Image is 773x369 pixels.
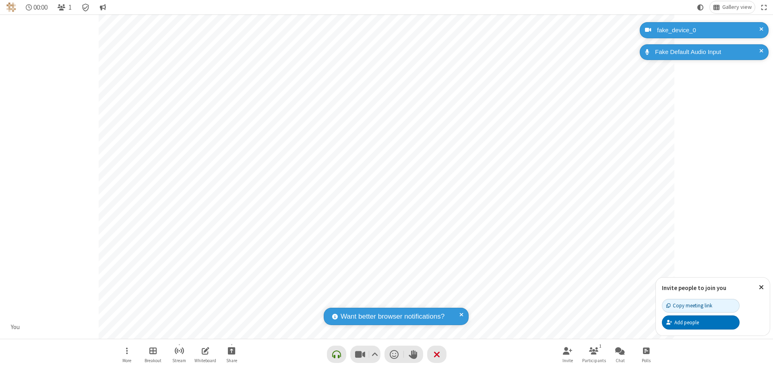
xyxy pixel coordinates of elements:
[562,358,573,363] span: Invite
[404,346,423,363] button: Raise hand
[582,343,606,366] button: Open participant list
[78,1,93,13] div: Meeting details Encryption enabled
[662,284,726,292] label: Invite people to join you
[384,346,404,363] button: Send a reaction
[115,343,139,366] button: Open menu
[341,311,444,322] span: Want better browser notifications?
[556,343,580,366] button: Invite participants (⌘+Shift+I)
[193,343,217,366] button: Open shared whiteboard
[652,48,763,57] div: Fake Default Audio Input
[350,346,380,363] button: Stop video (⌘+Shift+V)
[654,26,763,35] div: fake_device_0
[327,346,346,363] button: Connect your audio
[122,358,131,363] span: More
[758,1,770,13] button: Fullscreen
[642,358,651,363] span: Polls
[616,358,625,363] span: Chat
[634,343,658,366] button: Open poll
[194,358,216,363] span: Whiteboard
[226,358,237,363] span: Share
[54,1,75,13] button: Open participant list
[753,278,770,297] button: Close popover
[6,2,16,12] img: QA Selenium DO NOT DELETE OR CHANGE
[145,358,161,363] span: Breakout
[427,346,446,363] button: End or leave meeting
[666,302,712,309] div: Copy meeting link
[172,358,186,363] span: Stream
[582,358,606,363] span: Participants
[167,343,191,366] button: Start streaming
[662,299,740,313] button: Copy meeting link
[597,342,604,350] div: 1
[219,343,244,366] button: Start sharing
[23,1,51,13] div: Timer
[141,343,165,366] button: Manage Breakout Rooms
[722,4,752,10] span: Gallery view
[694,1,707,13] button: Using system theme
[68,4,72,11] span: 1
[608,343,632,366] button: Open chat
[33,4,48,11] span: 00:00
[8,323,23,332] div: You
[369,346,380,363] button: Video setting
[96,1,109,13] button: Conversation
[710,1,755,13] button: Change layout
[662,315,740,329] button: Add people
